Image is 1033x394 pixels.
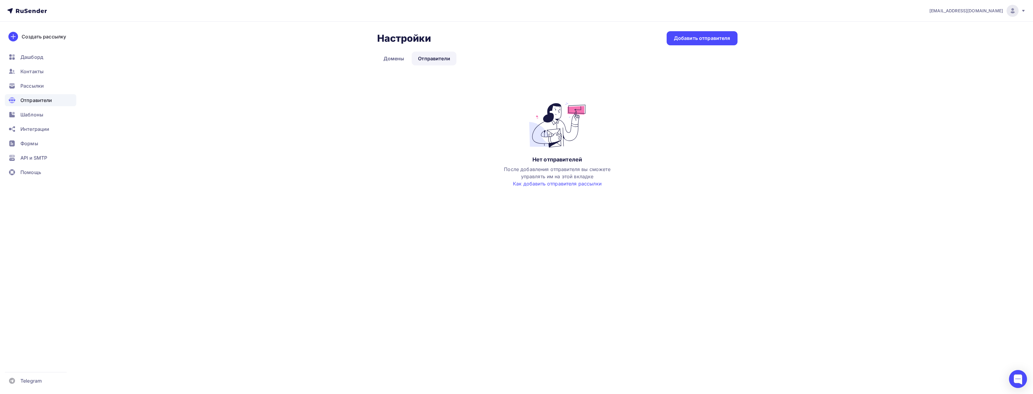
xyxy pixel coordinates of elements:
div: Нет отправителей [532,156,582,163]
a: Формы [5,137,76,149]
span: Шаблоны [20,111,43,118]
span: [EMAIL_ADDRESS][DOMAIN_NAME] [929,8,1003,14]
span: Формы [20,140,38,147]
span: Интеграции [20,125,49,133]
a: Отправители [412,52,456,65]
span: Отправители [20,97,52,104]
span: Дашборд [20,53,43,61]
h2: Настройки [377,32,431,44]
span: Telegram [20,377,42,384]
span: Рассылки [20,82,44,89]
a: Как добавить отправителя рассылки [513,181,601,187]
a: Дашборд [5,51,76,63]
span: Помощь [20,169,41,176]
div: Добавить отправителя [674,35,730,42]
a: Контакты [5,65,76,77]
a: [EMAIL_ADDRESS][DOMAIN_NAME] [929,5,1026,17]
span: Контакты [20,68,44,75]
a: Домены [377,52,411,65]
a: Шаблоны [5,109,76,121]
a: Рассылки [5,80,76,92]
div: Создать рассылку [22,33,66,40]
a: Отправители [5,94,76,106]
span: API и SMTP [20,154,47,161]
span: После добавления отправителя вы сможете управлять им на этой вкладке [504,166,610,187]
